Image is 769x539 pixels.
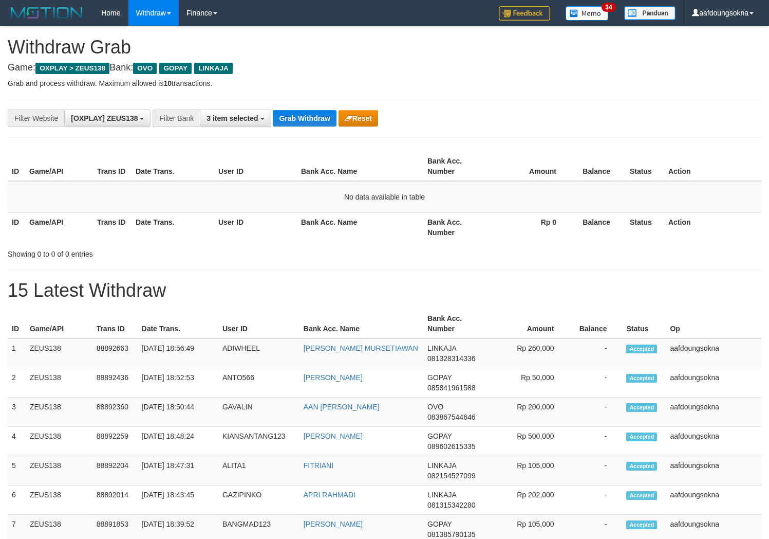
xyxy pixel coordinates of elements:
span: Accepted [626,462,657,471]
th: Trans ID [92,309,138,338]
th: Date Trans. [138,309,218,338]
td: 88892663 [92,338,138,368]
td: KIANSANTANG123 [218,427,299,456]
h1: Withdraw Grab [8,37,761,58]
span: Copy 081315342280 to clipboard [427,501,475,509]
td: No data available in table [8,181,761,213]
td: ALITA1 [218,456,299,486]
td: - [570,398,623,427]
span: LINKAJA [427,461,456,470]
span: Accepted [626,403,657,412]
button: Grab Withdraw [273,110,336,127]
div: Filter Bank [153,110,200,127]
span: Accepted [626,491,657,500]
td: Rp 260,000 [491,338,570,368]
span: LINKAJA [427,491,456,499]
td: Rp 500,000 [491,427,570,456]
span: Copy 082154527099 to clipboard [427,472,475,480]
div: Showing 0 to 0 of 0 entries [8,245,313,259]
th: Status [626,152,664,181]
th: Status [622,309,666,338]
td: aafdoungsokna [666,338,761,368]
span: GOPAY [159,63,192,74]
th: Balance [572,152,626,181]
span: [OXPLAY] ZEUS138 [71,114,138,122]
td: aafdoungsokna [666,486,761,515]
td: ZEUS138 [26,427,92,456]
th: Bank Acc. Name [297,152,423,181]
td: - [570,338,623,368]
td: GAVALIN [218,398,299,427]
td: - [570,456,623,486]
th: Status [626,212,664,242]
td: ZEUS138 [26,398,92,427]
td: aafdoungsokna [666,456,761,486]
td: Rp 202,000 [491,486,570,515]
td: [DATE] 18:50:44 [138,398,218,427]
th: Amount [491,152,572,181]
td: 5 [8,456,26,486]
th: Op [666,309,761,338]
td: 88892259 [92,427,138,456]
th: Bank Acc. Number [423,309,491,338]
th: Game/API [25,212,93,242]
th: Trans ID [93,152,132,181]
h1: 15 Latest Withdraw [8,280,761,301]
th: Rp 0 [491,212,572,242]
span: Copy 085841961588 to clipboard [427,384,475,392]
a: FITRIANI [304,461,333,470]
p: Grab and process withdraw. Maximum allowed is transactions. [8,78,761,88]
a: [PERSON_NAME] [304,520,363,528]
th: Bank Acc. Name [299,309,423,338]
span: Copy 083867544646 to clipboard [427,413,475,421]
th: Date Trans. [132,212,214,242]
td: 4 [8,427,26,456]
td: [DATE] 18:56:49 [138,338,218,368]
td: - [570,427,623,456]
a: [PERSON_NAME] MURSETIAWAN [304,344,418,352]
th: Game/API [26,309,92,338]
td: [DATE] 18:52:53 [138,368,218,398]
td: aafdoungsokna [666,427,761,456]
th: Bank Acc. Number [423,212,491,242]
td: aafdoungsokna [666,398,761,427]
button: 3 item selected [200,110,271,127]
th: Trans ID [93,212,132,242]
img: Feedback.jpg [499,6,550,21]
th: Action [664,212,761,242]
td: [DATE] 18:48:24 [138,427,218,456]
th: Bank Acc. Name [297,212,423,242]
img: panduan.png [624,6,676,20]
td: 88892360 [92,398,138,427]
td: Rp 50,000 [491,368,570,398]
th: User ID [214,212,297,242]
span: LINKAJA [194,63,233,74]
td: 6 [8,486,26,515]
td: GAZIPINKO [218,486,299,515]
td: [DATE] 18:47:31 [138,456,218,486]
button: Reset [339,110,378,127]
th: Date Trans. [132,152,214,181]
td: Rp 200,000 [491,398,570,427]
a: [PERSON_NAME] [304,373,363,382]
th: User ID [218,309,299,338]
span: Copy 081385790135 to clipboard [427,530,475,538]
th: ID [8,309,26,338]
a: AAN [PERSON_NAME] [304,403,380,411]
td: 88892014 [92,486,138,515]
th: ID [8,212,25,242]
th: Game/API [25,152,93,181]
td: 88892204 [92,456,138,486]
span: Accepted [626,345,657,353]
td: aafdoungsokna [666,368,761,398]
span: GOPAY [427,373,452,382]
img: MOTION_logo.png [8,5,86,21]
button: [OXPLAY] ZEUS138 [64,110,151,127]
span: 34 [602,3,615,12]
a: [PERSON_NAME] [304,432,363,440]
th: User ID [214,152,297,181]
td: - [570,486,623,515]
td: - [570,368,623,398]
span: Accepted [626,374,657,383]
span: Accepted [626,520,657,529]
